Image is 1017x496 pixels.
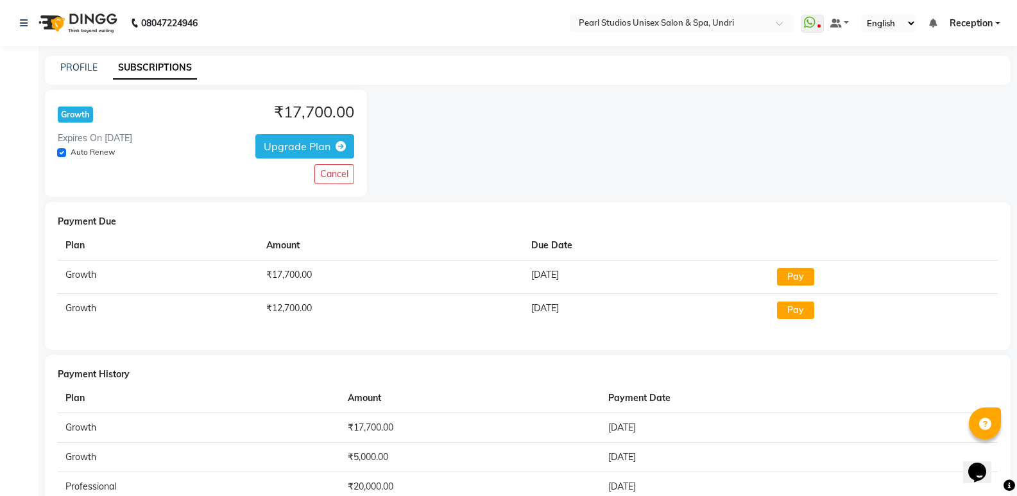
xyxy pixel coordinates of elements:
[777,268,814,286] button: Pay
[950,17,993,30] span: Reception
[601,442,932,472] td: [DATE]
[259,231,524,261] th: Amount
[340,442,601,472] td: ₹5,000.00
[58,293,259,327] td: Growth
[274,103,354,121] h4: ₹17,700.00
[524,260,769,293] td: [DATE]
[777,302,814,319] button: Pay
[601,413,932,442] td: [DATE]
[340,384,601,413] th: Amount
[141,5,198,41] b: 08047224946
[58,215,998,228] div: Payment Due
[314,164,354,184] button: Cancel
[259,260,524,293] td: ₹17,700.00
[259,293,524,327] td: ₹12,700.00
[963,445,1004,483] iframe: chat widget
[60,62,98,73] a: PROFILE
[58,231,259,261] th: Plan
[58,413,340,442] td: Growth
[58,368,998,381] div: Payment History
[340,413,601,442] td: ₹17,700.00
[58,384,340,413] th: Plan
[58,132,132,145] div: Expires On [DATE]
[71,146,115,158] label: Auto Renew
[524,231,769,261] th: Due Date
[255,134,354,158] button: Upgrade Plan
[33,5,121,41] img: logo
[58,107,93,123] div: Growth
[264,140,330,153] span: Upgrade Plan
[524,293,769,327] td: [DATE]
[113,56,197,80] a: SUBSCRIPTIONS
[58,442,340,472] td: Growth
[58,260,259,293] td: Growth
[601,384,932,413] th: Payment Date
